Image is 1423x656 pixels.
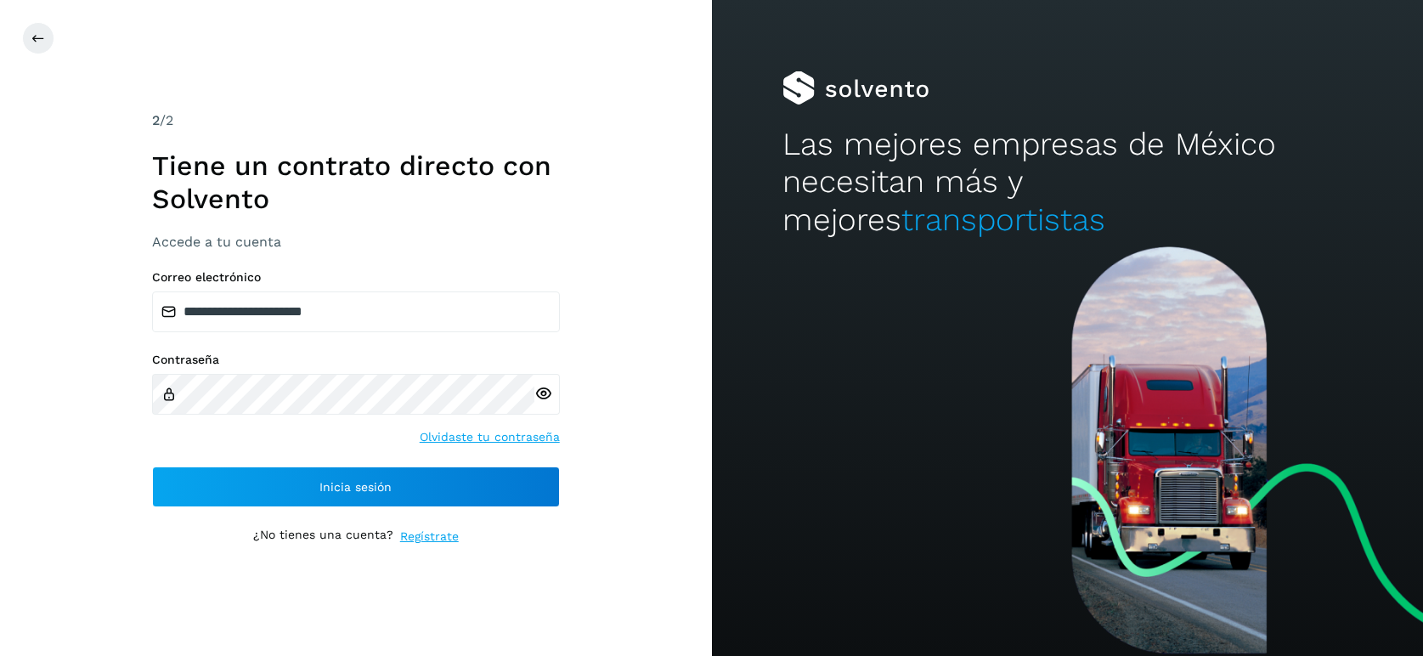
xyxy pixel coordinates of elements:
button: Inicia sesión [152,467,560,507]
a: Olvidaste tu contraseña [420,428,560,446]
div: /2 [152,110,560,131]
p: ¿No tienes una cuenta? [253,528,393,546]
h1: Tiene un contrato directo con Solvento [152,150,560,215]
h2: Las mejores empresas de México necesitan más y mejores [782,126,1352,239]
label: Contraseña [152,353,560,367]
h3: Accede a tu cuenta [152,234,560,250]
span: 2 [152,112,160,128]
span: Inicia sesión [319,481,392,493]
span: transportistas [901,201,1105,238]
a: Regístrate [400,528,459,546]
label: Correo electrónico [152,270,560,285]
